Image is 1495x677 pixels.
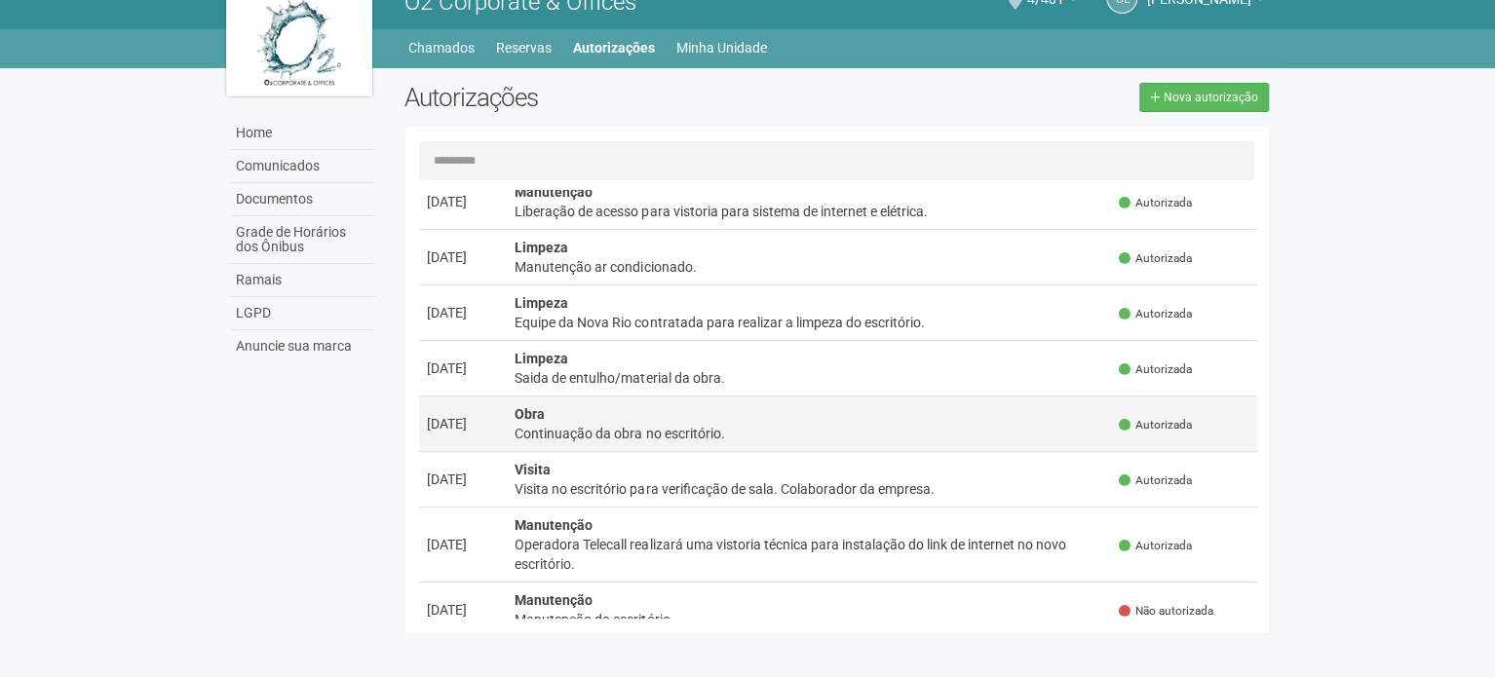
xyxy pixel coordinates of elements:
h2: Autorizações [404,83,822,112]
span: Não autorizada [1119,603,1213,620]
a: Documentos [231,183,375,216]
span: Autorizada [1119,538,1192,554]
a: LGPD [231,297,375,330]
div: [DATE] [427,535,499,554]
strong: Manutenção [515,184,593,200]
div: Visita no escritório para verificação de sala. Colaborador da empresa. [515,479,1103,499]
div: [DATE] [427,303,499,322]
a: Nova autorização [1139,83,1269,112]
div: Continuação da obra no escritório. [515,424,1103,443]
a: Home [231,117,375,150]
span: Autorizada [1119,472,1192,489]
span: Autorizada [1119,361,1192,378]
span: Autorizada [1119,306,1192,322]
a: Anuncie sua marca [231,330,375,362]
a: Chamados [408,34,475,61]
div: Liberação de acesso para vistoria para sistema de internet e elétrica. [515,202,1103,221]
strong: Limpeza [515,351,568,366]
div: [DATE] [427,414,499,433]
span: Autorizada [1119,250,1192,267]
div: [DATE] [427,470,499,489]
span: Autorizada [1119,195,1192,211]
div: [DATE] [427,247,499,267]
div: [DATE] [427,192,499,211]
div: [DATE] [427,358,499,378]
a: Grade de Horários dos Ônibus [231,216,375,264]
a: Ramais [231,264,375,297]
a: Minha Unidade [676,34,767,61]
div: Operadora Telecall realizará uma vistoria técnica para instalação do link de internet no novo esc... [515,535,1103,574]
strong: Limpeza [515,295,568,311]
strong: Manutenção [515,592,593,608]
span: Nova autorização [1164,91,1258,104]
div: Equipe da Nova Rio contratada para realizar a limpeza do escritório. [515,313,1103,332]
div: Saida de entulho/material da obra. [515,368,1103,388]
strong: Visita [515,462,551,477]
strong: Obra [515,406,545,422]
div: Manutenção ar condicionado. [515,257,1103,277]
div: [DATE] [427,600,499,620]
a: Reservas [496,34,552,61]
strong: Limpeza [515,240,568,255]
span: Autorizada [1119,417,1192,433]
a: Comunicados [231,150,375,183]
strong: Manutenção [515,517,593,533]
div: Manutenção do escritório. [515,610,1103,629]
a: Autorizações [573,34,655,61]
